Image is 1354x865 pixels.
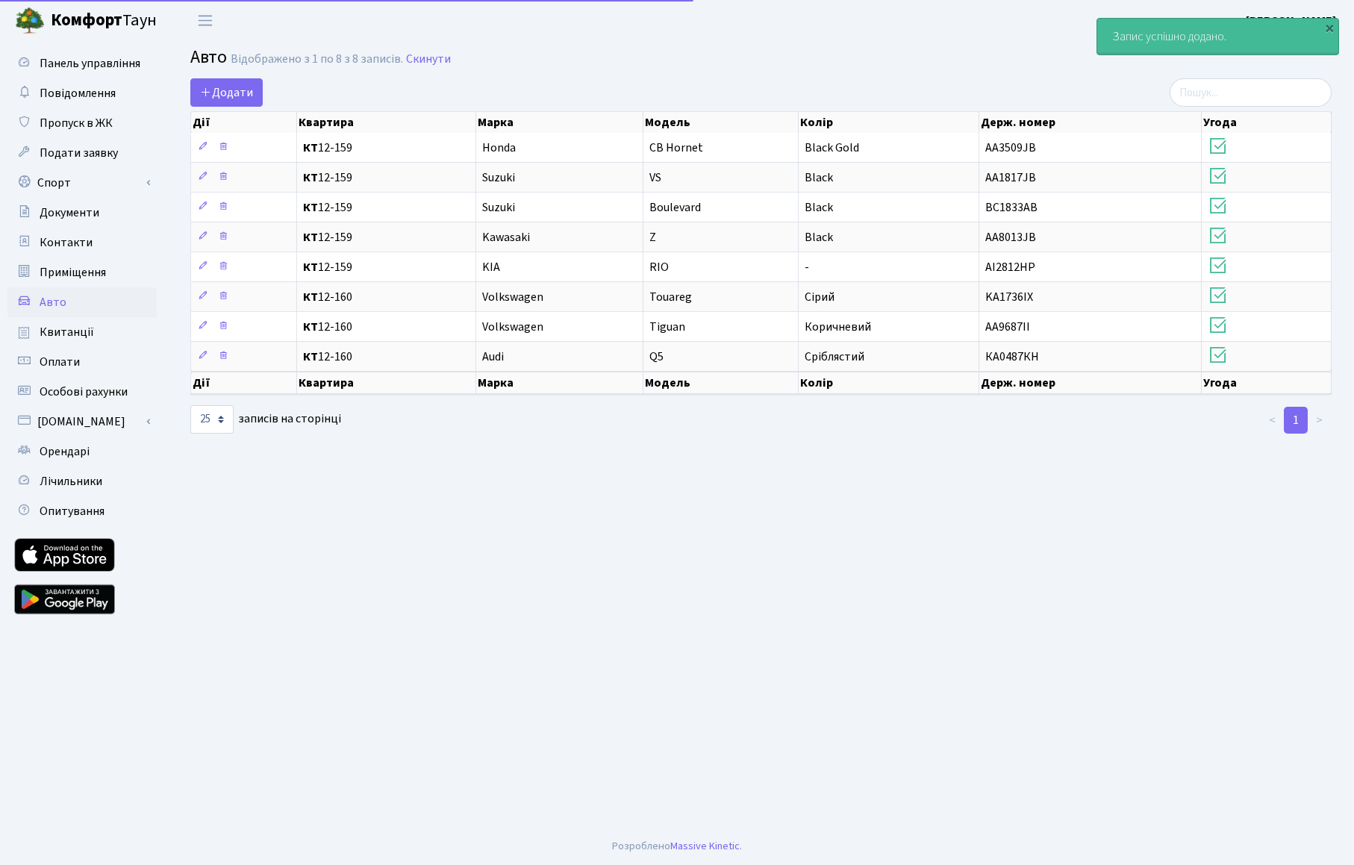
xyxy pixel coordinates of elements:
[303,349,318,365] b: КТ
[200,84,253,101] span: Додати
[1246,12,1336,30] a: [PERSON_NAME]
[805,199,833,216] span: Black
[40,473,102,490] span: Лічильники
[1284,407,1308,434] a: 1
[482,289,543,305] span: Volkswagen
[805,229,833,246] span: Black
[187,8,224,33] button: Переключити навігацію
[303,319,318,335] b: КТ
[476,112,643,133] th: Марка
[40,204,99,221] span: Документи
[985,140,1036,156] span: AA3509JB
[805,319,871,335] span: Коричневий
[649,349,664,365] span: Q5
[799,112,979,133] th: Колір
[805,140,859,156] span: Black Gold
[482,199,515,216] span: Suzuki
[190,405,341,434] label: записів на сторінці
[297,372,476,394] th: Квартира
[805,169,833,186] span: Black
[1170,78,1332,107] input: Пошук...
[985,349,1039,365] span: КА0487КН
[40,503,104,519] span: Опитування
[303,169,318,186] b: КТ
[985,199,1038,216] span: BC1833AB
[482,319,543,335] span: Volkswagen
[303,199,318,216] b: КТ
[985,169,1036,186] span: AA1817JB
[482,169,515,186] span: Suzuki
[40,384,128,400] span: Особові рахунки
[7,228,157,257] a: Контакти
[1246,13,1336,29] b: [PERSON_NAME]
[303,289,318,305] b: КТ
[190,44,227,70] span: Авто
[1322,20,1337,35] div: ×
[7,377,157,407] a: Особові рахунки
[191,112,297,133] th: Дії
[612,838,742,855] div: Розроблено .
[51,8,122,32] b: Комфорт
[40,324,94,340] span: Квитанції
[40,145,118,161] span: Подати заявку
[649,169,661,186] span: VS
[15,6,45,36] img: logo.png
[303,351,469,363] span: 12-160
[303,291,469,303] span: 12-160
[7,287,157,317] a: Авто
[40,264,106,281] span: Приміщення
[482,349,504,365] span: Audi
[303,231,469,243] span: 12-159
[649,140,703,156] span: CB Hornet
[40,294,66,310] span: Авто
[7,347,157,377] a: Оплати
[303,142,469,154] span: 12-159
[191,372,297,394] th: Дії
[649,259,669,275] span: RIO
[985,319,1030,335] span: АА9687ІІ
[799,372,979,394] th: Колір
[40,55,140,72] span: Панель управління
[7,257,157,287] a: Приміщення
[7,108,157,138] a: Пропуск в ЖК
[40,234,93,251] span: Контакти
[40,354,80,370] span: Оплати
[40,443,90,460] span: Орендарі
[805,349,864,365] span: Сріблястий
[190,405,234,434] select: записів на сторінці
[303,202,469,213] span: 12-159
[51,8,157,34] span: Таун
[7,407,157,437] a: [DOMAIN_NAME]
[7,168,157,198] a: Спорт
[303,261,469,273] span: 12-159
[482,229,530,246] span: Kawasaki
[7,437,157,466] a: Орендарі
[649,319,685,335] span: Tiguan
[7,78,157,108] a: Повідомлення
[670,838,740,854] a: Massive Kinetic
[979,112,1202,133] th: Держ. номер
[1202,112,1332,133] th: Угода
[985,289,1033,305] span: KA1736IX
[7,49,157,78] a: Панель управління
[482,259,500,275] span: KIA
[649,199,701,216] span: Boulevard
[643,372,799,394] th: Модель
[303,172,469,184] span: 12-159
[7,317,157,347] a: Квитанції
[643,112,799,133] th: Модель
[979,372,1202,394] th: Держ. номер
[40,115,113,131] span: Пропуск в ЖК
[649,229,656,246] span: Z
[406,52,451,66] a: Скинути
[303,140,318,156] b: КТ
[297,112,476,133] th: Квартира
[303,229,318,246] b: КТ
[7,496,157,526] a: Опитування
[1202,372,1332,394] th: Угода
[476,372,643,394] th: Марка
[7,466,157,496] a: Лічильники
[649,289,692,305] span: Touareg
[7,138,157,168] a: Подати заявку
[303,321,469,333] span: 12-160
